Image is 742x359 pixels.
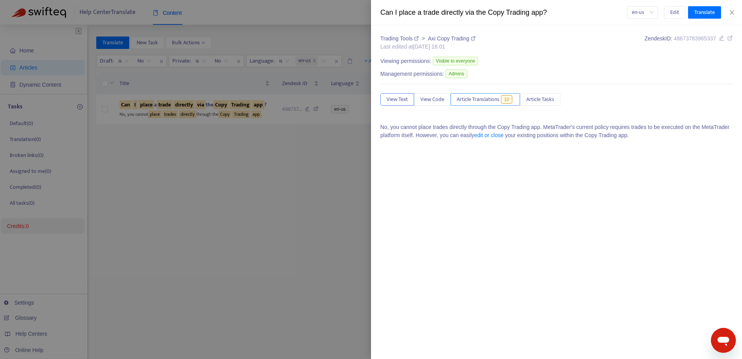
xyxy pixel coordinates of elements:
div: Last edited at [DATE] 16:01 [380,43,475,51]
button: Article Translations10 [451,93,520,106]
button: Article Tasks [520,93,560,106]
p: No, you cannot place trades directly through the Copy Trading app. MetaTrader's current policy re... [380,123,733,139]
span: en-us [632,7,654,18]
button: View Code [414,93,451,106]
span: Translate [694,8,715,17]
a: Axi Copy Trading [428,35,476,42]
iframe: Button to launch messaging window [711,328,736,353]
span: Edit [670,8,679,17]
span: View Code [420,95,444,104]
span: close [729,9,735,16]
div: > [380,35,475,43]
a: Trading Tools [380,35,420,42]
span: 48673783965337 [674,35,716,42]
span: Management permissions: [380,70,444,78]
span: 10 [501,95,512,104]
a: edit or close [474,132,503,138]
span: Article Tasks [526,95,554,104]
div: Can I place a trade directly via the Copy Trading app? [380,7,627,18]
button: Translate [688,6,721,19]
div: Zendesk ID: [645,35,733,51]
button: View Text [380,93,414,106]
button: Close [726,9,737,16]
span: Article Translations [457,95,499,104]
button: Edit [664,6,685,19]
span: Visible to everyone [433,57,478,65]
span: View Text [387,95,408,104]
span: Viewing permissions: [380,57,431,65]
span: Admins [446,70,467,78]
